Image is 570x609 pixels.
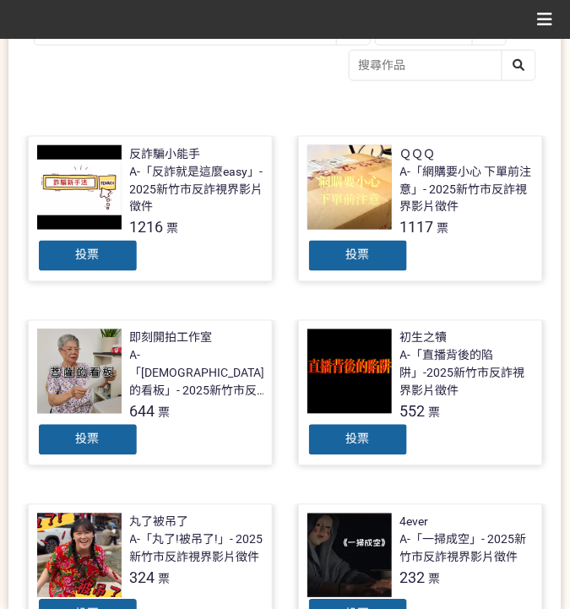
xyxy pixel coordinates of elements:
div: A-「[DEMOGRAPHIC_DATA]的看板」- 2025新竹市反詐視界影片徵件 [130,347,265,400]
div: 即刻開拍工作室 [130,329,213,347]
div: 初生之犢 [400,329,448,347]
span: 投票 [346,432,370,446]
div: A-「丸了!被吊了!」- 2025新竹市反詐視界影片徵件 [130,531,263,567]
span: 票 [167,222,179,236]
span: 票 [429,406,441,420]
span: 552 [400,403,426,421]
span: 票 [159,573,171,586]
a: ＱＱＱA-「網購要小心 下單前注意」- 2025新竹市反詐視界影片徵件1117票投票 [298,136,543,282]
span: 投票 [76,432,100,446]
span: 644 [130,403,155,421]
span: 投票 [76,248,100,262]
div: 丸了被吊了 [130,514,189,531]
span: 票 [437,222,449,236]
a: 初生之犢A-「直播背後的陷阱」-2025新竹市反詐視界影片徵件552票投票 [298,320,543,466]
span: 1117 [400,219,434,237]
span: 票 [159,406,171,420]
span: 投票 [346,248,370,262]
div: 反詐騙小能手 [130,145,201,163]
a: 反詐騙小能手A-「反詐就是這麼easy」- 2025新竹市反詐視界影片徵件1216票投票 [28,136,273,282]
div: A-「網購要小心 下單前注意」- 2025新竹市反詐視界影片徵件 [400,163,534,216]
span: 票 [429,573,441,586]
input: 搜尋作品 [350,51,535,80]
span: 324 [130,569,155,587]
div: 4ever [400,514,429,531]
span: 1216 [130,219,164,237]
div: ＱＱＱ [400,145,436,163]
a: 即刻開拍工作室A-「[DEMOGRAPHIC_DATA]的看板」- 2025新竹市反詐視界影片徵件644票投票 [28,320,273,466]
span: 232 [400,569,426,587]
div: A-「反詐就是這麼easy」- 2025新竹市反詐視界影片徵件 [130,163,263,216]
div: A-「直播背後的陷阱」-2025新竹市反詐視界影片徵件 [400,347,534,400]
div: A-「一掃成空」- 2025新竹市反詐視界影片徵件 [400,531,534,567]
